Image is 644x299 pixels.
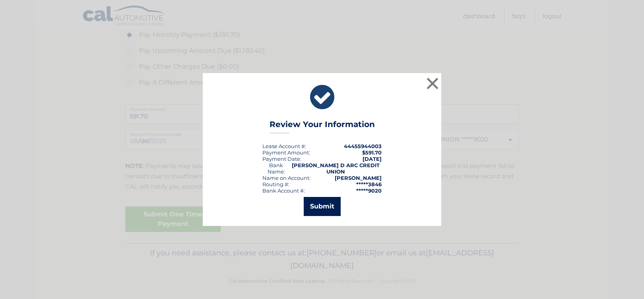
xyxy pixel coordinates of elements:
[344,143,382,149] strong: 44455944003
[262,162,290,175] div: Bank Name:
[262,181,289,187] div: Routing #:
[262,156,301,162] div: :
[362,149,382,156] span: $591.70
[262,149,310,156] div: Payment Amount:
[262,143,306,149] div: Lease Account #:
[262,175,310,181] div: Name on Account:
[335,175,382,181] strong: [PERSON_NAME]
[304,197,341,216] button: Submit
[425,75,440,91] button: ×
[270,120,375,133] h3: Review Your Information
[262,156,300,162] span: Payment Date
[292,162,380,175] strong: [PERSON_NAME] D ARC CREDIT UNION
[262,187,305,194] div: Bank Account #:
[363,156,382,162] span: [DATE]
